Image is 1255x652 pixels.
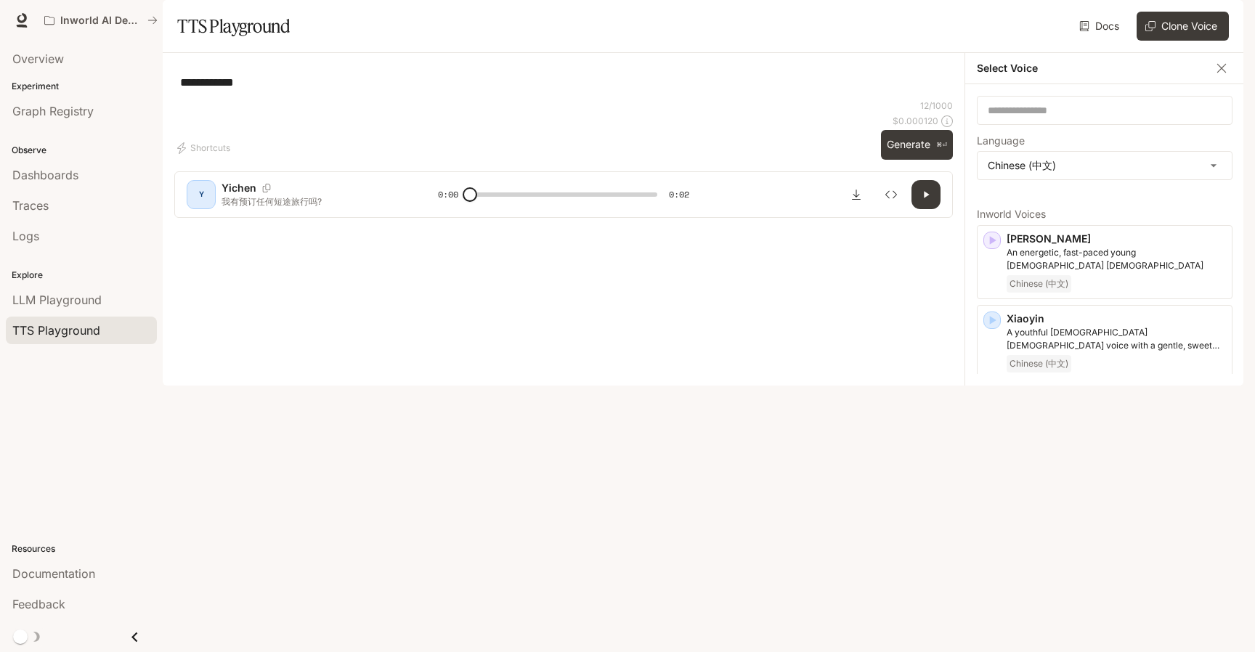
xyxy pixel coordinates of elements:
p: 我有预订任何短途旅行吗? [222,195,403,208]
button: Download audio [842,180,871,209]
h1: TTS Playground [177,12,290,41]
a: Docs [1076,12,1125,41]
span: 0:00 [438,187,458,202]
span: Chinese (中文) [1007,355,1071,372]
button: Inspect [877,180,906,209]
p: 12 / 1000 [920,99,953,112]
p: A youthful Chinese female voice with a gentle, sweet voice [1007,326,1226,352]
p: [PERSON_NAME] [1007,232,1226,246]
p: Xiaoyin [1007,311,1226,326]
p: Inworld Voices [977,209,1232,219]
button: Clone Voice [1137,12,1229,41]
p: Language [977,136,1025,146]
div: Chinese (中文) [978,152,1232,179]
p: ⌘⏎ [936,141,947,150]
p: Inworld AI Demos [60,15,142,27]
button: Generate⌘⏎ [881,130,953,160]
p: Yichen [222,181,256,195]
p: An energetic, fast-paced young Chinese female [1007,246,1226,272]
button: All workspaces [38,6,164,35]
button: Shortcuts [174,136,236,160]
button: Copy Voice ID [256,184,277,192]
span: Chinese (中文) [1007,275,1071,293]
p: $ 0.000120 [893,115,938,127]
div: Y [190,183,213,206]
span: 0:02 [669,187,689,202]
